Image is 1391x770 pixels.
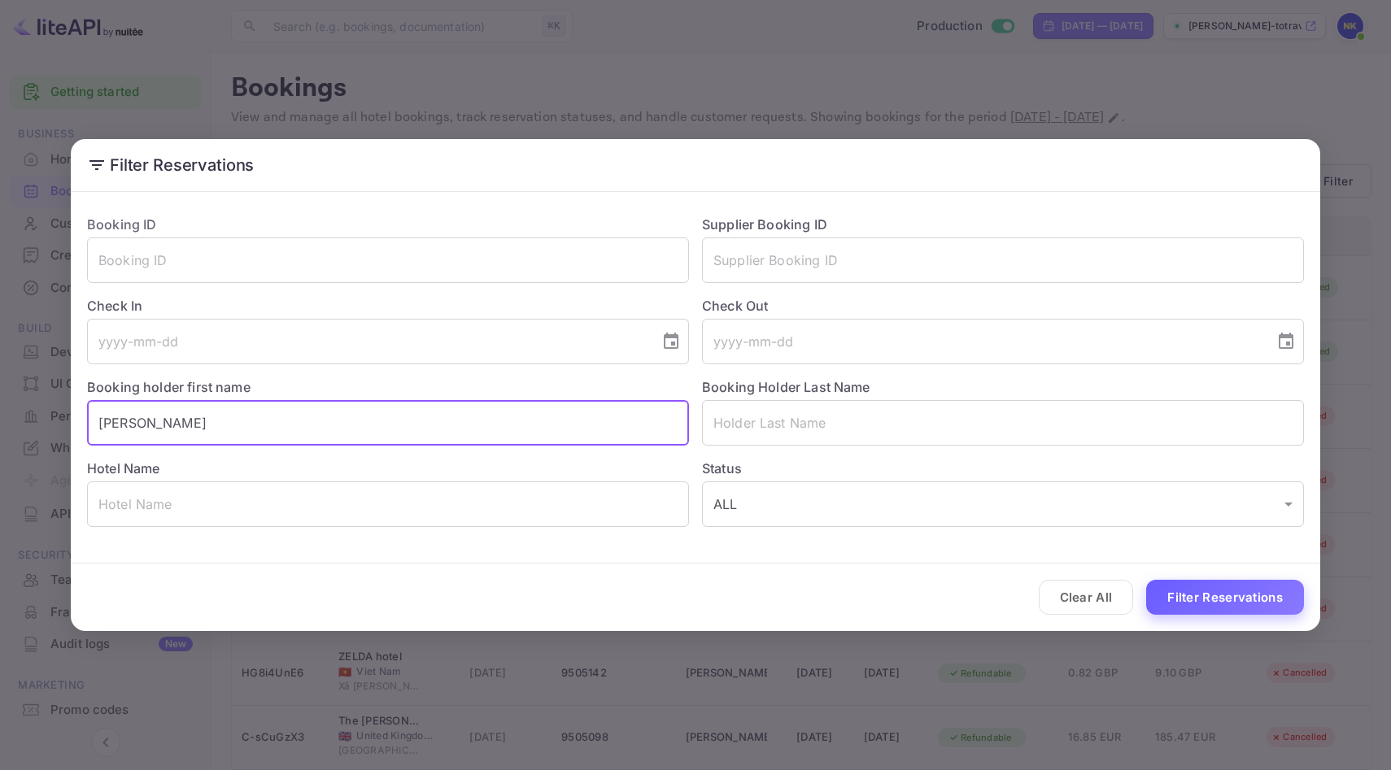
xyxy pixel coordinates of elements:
button: Filter Reservations [1146,580,1304,615]
h2: Filter Reservations [71,139,1320,191]
button: Choose date [1270,325,1302,358]
input: Hotel Name [87,481,689,527]
label: Supplier Booking ID [702,216,827,233]
input: yyyy-mm-dd [87,319,648,364]
input: Holder First Name [87,400,689,446]
label: Hotel Name [87,460,160,476]
input: Holder Last Name [702,400,1304,446]
label: Check In [87,296,689,315]
label: Booking ID [87,216,157,233]
input: yyyy-mm-dd [702,319,1263,364]
div: ALL [702,481,1304,527]
label: Booking Holder Last Name [702,379,870,395]
label: Status [702,459,1304,478]
input: Supplier Booking ID [702,237,1304,283]
label: Check Out [702,296,1304,315]
button: Clear All [1039,580,1134,615]
label: Booking holder first name [87,379,251,395]
input: Booking ID [87,237,689,283]
button: Choose date [655,325,687,358]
